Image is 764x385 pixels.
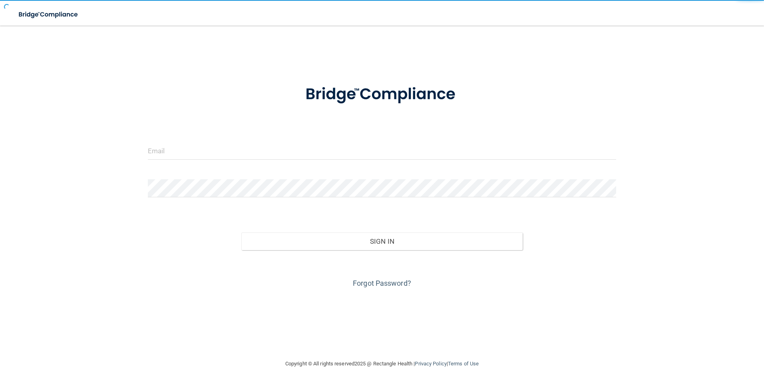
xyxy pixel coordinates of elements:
div: Copyright © All rights reserved 2025 @ Rectangle Health | | [236,351,528,377]
a: Privacy Policy [415,361,446,367]
a: Forgot Password? [353,279,411,287]
img: bridge_compliance_login_screen.278c3ca4.svg [289,74,475,115]
input: Email [148,142,617,160]
button: Sign In [241,233,523,250]
img: bridge_compliance_login_screen.278c3ca4.svg [12,6,86,23]
a: Terms of Use [448,361,479,367]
